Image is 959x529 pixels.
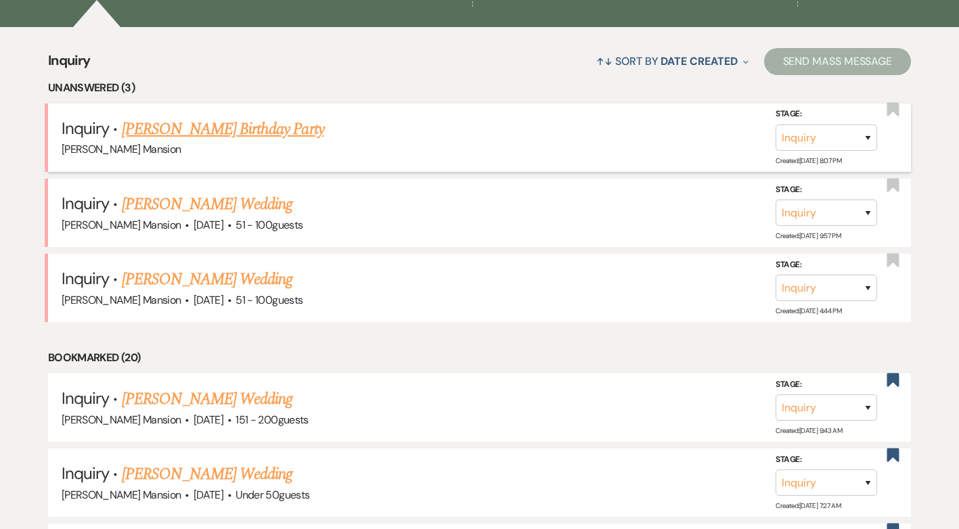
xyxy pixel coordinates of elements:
[776,107,877,122] label: Stage:
[62,268,109,289] span: Inquiry
[194,293,223,307] span: [DATE]
[48,50,91,79] span: Inquiry
[62,388,109,409] span: Inquiry
[62,463,109,484] span: Inquiry
[776,183,877,198] label: Stage:
[236,293,303,307] span: 51 - 100 guests
[776,156,841,165] span: Created: [DATE] 8:07 PM
[122,192,293,216] a: [PERSON_NAME] Wedding
[776,501,841,510] span: Created: [DATE] 7:27 AM
[194,413,223,427] span: [DATE]
[62,488,181,502] span: [PERSON_NAME] Mansion
[62,413,181,427] span: [PERSON_NAME] Mansion
[776,377,877,392] label: Stage:
[236,413,308,427] span: 151 - 200 guests
[776,258,877,273] label: Stage:
[776,453,877,467] label: Stage:
[591,43,753,79] button: Sort By Date Created
[596,54,612,68] span: ↑↓
[236,488,309,502] span: Under 50 guests
[62,293,181,307] span: [PERSON_NAME] Mansion
[62,193,109,214] span: Inquiry
[62,218,181,232] span: [PERSON_NAME] Mansion
[776,231,841,240] span: Created: [DATE] 9:57 PM
[48,349,911,367] li: Bookmarked (20)
[764,48,912,75] button: Send Mass Message
[122,462,293,486] a: [PERSON_NAME] Wedding
[122,267,293,292] a: [PERSON_NAME] Wedding
[62,118,109,139] span: Inquiry
[122,387,293,411] a: [PERSON_NAME] Wedding
[62,142,181,156] span: [PERSON_NAME] Mansion
[661,54,737,68] span: Date Created
[776,306,841,315] span: Created: [DATE] 4:44 PM
[776,426,842,435] span: Created: [DATE] 9:43 AM
[122,117,324,141] a: [PERSON_NAME] Birthday Party
[48,79,911,97] li: Unanswered (3)
[194,488,223,502] span: [DATE]
[194,218,223,232] span: [DATE]
[236,218,303,232] span: 51 - 100 guests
